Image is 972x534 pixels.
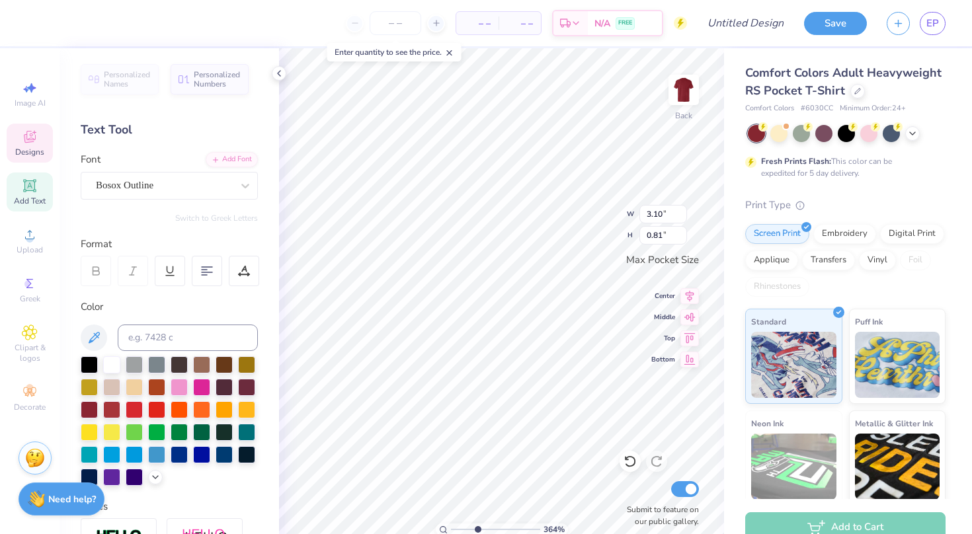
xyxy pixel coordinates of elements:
[840,103,906,114] span: Minimum Order: 24 +
[801,103,833,114] span: # 6030CC
[855,315,883,328] span: Puff Ink
[370,11,421,35] input: – –
[194,70,241,89] span: Personalized Numbers
[651,291,675,301] span: Center
[618,19,632,28] span: FREE
[926,16,939,31] span: EP
[751,315,786,328] span: Standard
[920,12,946,35] a: EP
[48,493,96,506] strong: Need help?
[855,434,940,500] img: Metallic & Glitter Ink
[17,245,43,255] span: Upload
[175,213,258,223] button: Switch to Greek Letters
[14,196,46,206] span: Add Text
[745,250,798,270] div: Applique
[651,334,675,343] span: Top
[81,237,259,252] div: Format
[20,293,40,304] span: Greek
[859,250,896,270] div: Vinyl
[118,324,258,351] input: e.g. 7428 c
[464,17,491,30] span: – –
[745,277,809,297] div: Rhinestones
[745,224,809,244] div: Screen Print
[670,77,697,103] img: Back
[81,121,258,139] div: Text Tool
[15,98,46,108] span: Image AI
[104,70,151,89] span: Personalized Names
[804,12,867,35] button: Save
[697,10,794,36] input: Untitled Design
[81,299,258,315] div: Color
[620,504,699,527] label: Submit to feature on our public gallery.
[81,499,258,514] div: Styles
[506,17,533,30] span: – –
[802,250,855,270] div: Transfers
[813,224,876,244] div: Embroidery
[855,332,940,398] img: Puff Ink
[900,250,931,270] div: Foil
[745,65,942,98] span: Comfort Colors Adult Heavyweight RS Pocket T-Shirt
[81,152,101,167] label: Font
[751,434,836,500] img: Neon Ink
[327,43,462,61] div: Enter quantity to see the price.
[14,402,46,412] span: Decorate
[675,110,692,122] div: Back
[594,17,610,30] span: N/A
[761,156,831,167] strong: Fresh Prints Flash:
[751,416,784,430] span: Neon Ink
[751,332,836,398] img: Standard
[745,103,794,114] span: Comfort Colors
[745,198,946,213] div: Print Type
[855,416,933,430] span: Metallic & Glitter Ink
[7,342,53,363] span: Clipart & logos
[651,313,675,322] span: Middle
[651,355,675,364] span: Bottom
[761,155,924,179] div: This color can be expedited for 5 day delivery.
[15,147,44,157] span: Designs
[880,224,944,244] div: Digital Print
[206,152,258,167] div: Add Font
